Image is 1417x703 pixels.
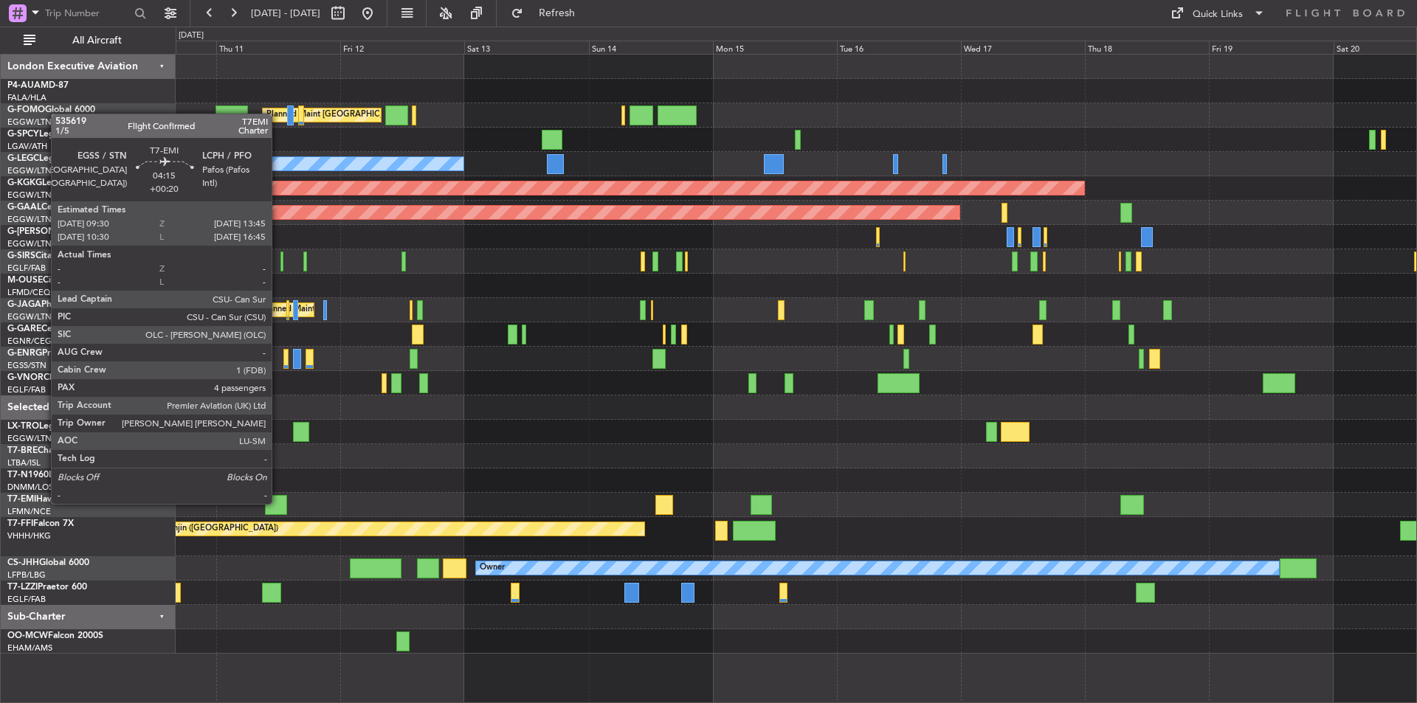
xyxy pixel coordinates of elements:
div: Owner [220,153,245,175]
a: M-OUSECitation Mustang [7,276,114,285]
a: EGGW/LTN [7,214,52,225]
a: EGLF/FAB [7,594,46,605]
button: Refresh [504,1,593,25]
a: T7-EMIHawker 900XP [7,495,97,504]
div: Planned Maint [GEOGRAPHIC_DATA] ([GEOGRAPHIC_DATA]) [261,299,494,321]
a: G-KGKGLegacy 600 [7,179,89,187]
a: G-GARECessna Citation XLS+ [7,325,129,333]
a: G-ENRGPraetor 600 [7,349,92,358]
a: G-LEGCLegacy 600 [7,154,86,163]
div: Mon 15 [713,41,837,54]
div: Sun 14 [589,41,713,54]
span: T7-FFI [7,519,33,528]
div: [DATE] [179,30,204,42]
div: Wed 17 [961,41,1085,54]
span: CS-JHH [7,558,39,567]
span: G-ENRG [7,349,42,358]
span: G-JAGA [7,300,41,309]
span: G-VNOR [7,373,44,382]
a: EGGW/LTN [7,311,52,322]
a: T7-BREChallenger 604 [7,446,101,455]
a: VHHH/HKG [7,530,51,541]
div: Fri 12 [340,41,464,54]
span: T7-BRE [7,446,38,455]
a: DNMM/LOS [7,482,53,493]
a: G-JAGAPhenom 300 [7,300,93,309]
a: EHAM/AMS [7,643,52,654]
a: G-VNORChallenger 650 [7,373,107,382]
span: LX-TRO [7,422,39,431]
a: G-SIRSCitation Excel [7,252,92,260]
span: T7-EMI [7,495,36,504]
span: P4-AUA [7,81,41,90]
a: OO-MCWFalcon 2000S [7,631,103,640]
span: G-GARE [7,325,41,333]
a: T7-FFIFalcon 7X [7,519,74,528]
span: T7-LZZI [7,583,38,592]
span: [DATE] - [DATE] [251,7,320,20]
span: G-GAAL [7,203,41,212]
a: EGSS/STN [7,360,46,371]
a: LFMN/NCE [7,506,51,517]
button: Quick Links [1163,1,1272,25]
span: M-OUSE [7,276,43,285]
div: Thu 11 [216,41,340,54]
a: LFMD/CEQ [7,287,50,298]
div: Planned Maint Tianjin ([GEOGRAPHIC_DATA]) [106,518,278,540]
div: Planned Maint [GEOGRAPHIC_DATA] ([GEOGRAPHIC_DATA]) [266,104,499,126]
span: G-SPCY [7,130,39,139]
a: LX-TROLegacy 650 [7,422,86,431]
a: T7-N1960Legacy 650 [7,471,96,479]
span: OO-MCW [7,631,48,640]
a: LFPB/LBG [7,569,46,581]
div: Owner [480,557,505,579]
a: EGGW/LTN [7,433,52,444]
span: All Aircraft [38,35,156,46]
a: FALA/HLA [7,92,46,103]
a: EGGW/LTN [7,165,52,176]
div: Sat 13 [464,41,588,54]
a: EGGW/LTN [7,238,52,249]
div: Fri 19 [1209,41,1333,54]
a: G-SPCYLegacy 650 [7,130,86,139]
a: EGGW/LTN [7,117,52,128]
a: T7-LZZIPraetor 600 [7,583,87,592]
a: G-[PERSON_NAME]Cessna Citation XLS [7,227,171,236]
div: Tue 16 [837,41,961,54]
span: G-SIRS [7,252,35,260]
div: Thu 18 [1085,41,1209,54]
a: LGAV/ATH [7,141,47,152]
a: LTBA/ISL [7,457,41,468]
span: Refresh [526,8,588,18]
span: G-LEGC [7,154,39,163]
a: G-GAALCessna Citation XLS+ [7,203,129,212]
a: EGLF/FAB [7,263,46,274]
button: All Aircraft [16,29,160,52]
div: Quick Links [1193,7,1243,22]
a: EGLF/FAB [7,384,46,395]
a: G-FOMOGlobal 6000 [7,105,95,114]
span: G-[PERSON_NAME] [7,227,89,236]
input: Trip Number [45,2,130,24]
span: G-KGKG [7,179,42,187]
a: CS-JHHGlobal 6000 [7,558,89,567]
span: G-FOMO [7,105,45,114]
a: EGGW/LTN [7,190,52,201]
a: P4-AUAMD-87 [7,81,69,90]
a: EGNR/CEG [7,336,52,347]
span: T7-N1960 [7,471,49,479]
